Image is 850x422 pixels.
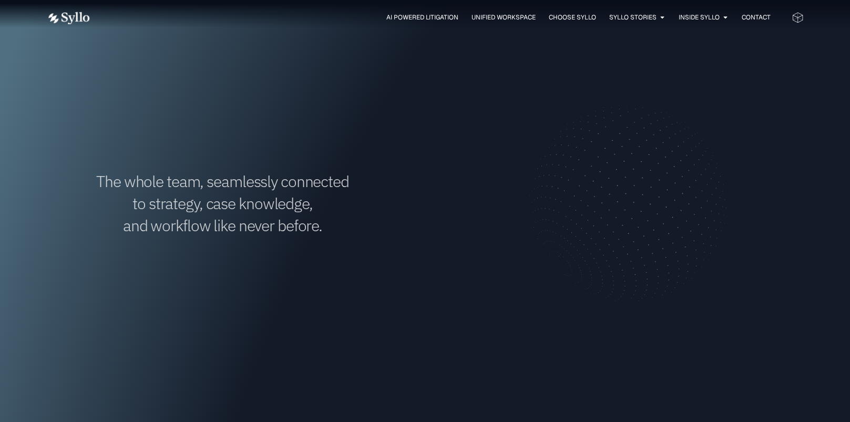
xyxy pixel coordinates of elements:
[679,13,720,22] a: Inside Syllo
[47,12,90,25] img: white logo
[111,13,771,23] div: Menu Toggle
[111,13,771,23] nav: Menu
[472,13,536,22] a: Unified Workspace
[386,13,458,22] a: AI Powered Litigation
[549,13,596,22] a: Choose Syllo
[742,13,771,22] a: Contact
[609,13,657,22] a: Syllo Stories
[47,170,399,236] h1: The whole team, seamlessly connected to strategy, case knowledge, and workflow like never before.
